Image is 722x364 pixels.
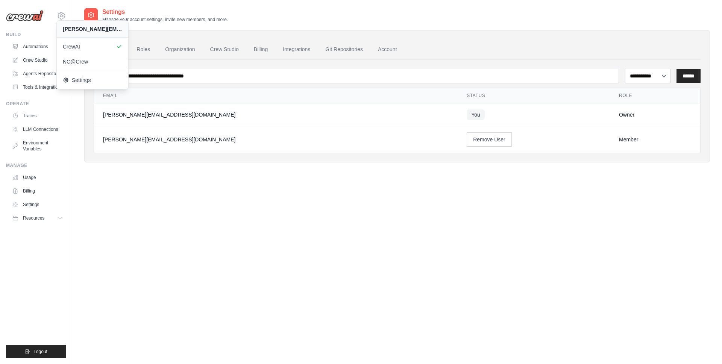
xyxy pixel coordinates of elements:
[467,132,512,147] button: Remove User
[103,136,449,143] div: [PERSON_NAME][EMAIL_ADDRESS][DOMAIN_NAME]
[319,39,369,60] a: Git Repositories
[63,43,122,50] span: CrewAI
[63,58,122,65] span: NC@Crew
[33,349,47,355] span: Logout
[467,109,485,120] span: You
[63,76,122,84] span: Settings
[9,185,66,197] a: Billing
[9,110,66,122] a: Traces
[23,215,44,221] span: Resources
[9,199,66,211] a: Settings
[102,8,228,17] h2: Settings
[372,39,403,60] a: Account
[57,39,128,54] a: CrewAI
[9,212,66,224] button: Resources
[277,39,316,60] a: Integrations
[9,123,66,135] a: LLM Connections
[63,25,122,33] div: [PERSON_NAME][EMAIL_ADDRESS][DOMAIN_NAME]
[6,345,66,358] button: Logout
[9,41,66,53] a: Automations
[103,111,449,118] div: [PERSON_NAME][EMAIL_ADDRESS][DOMAIN_NAME]
[6,162,66,168] div: Manage
[248,39,274,60] a: Billing
[57,73,128,88] a: Settings
[9,171,66,184] a: Usage
[9,54,66,66] a: Crew Studio
[9,81,66,93] a: Tools & Integrations
[6,10,44,21] img: Logo
[159,39,201,60] a: Organization
[6,32,66,38] div: Build
[458,88,610,103] th: Status
[9,68,66,80] a: Agents Repository
[94,88,458,103] th: Email
[130,39,156,60] a: Roles
[610,88,700,103] th: Role
[9,137,66,155] a: Environment Variables
[204,39,245,60] a: Crew Studio
[619,136,691,143] div: Member
[6,101,66,107] div: Operate
[102,17,228,23] p: Manage your account settings, invite new members, and more.
[619,111,691,118] div: Owner
[57,54,128,69] a: NC@Crew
